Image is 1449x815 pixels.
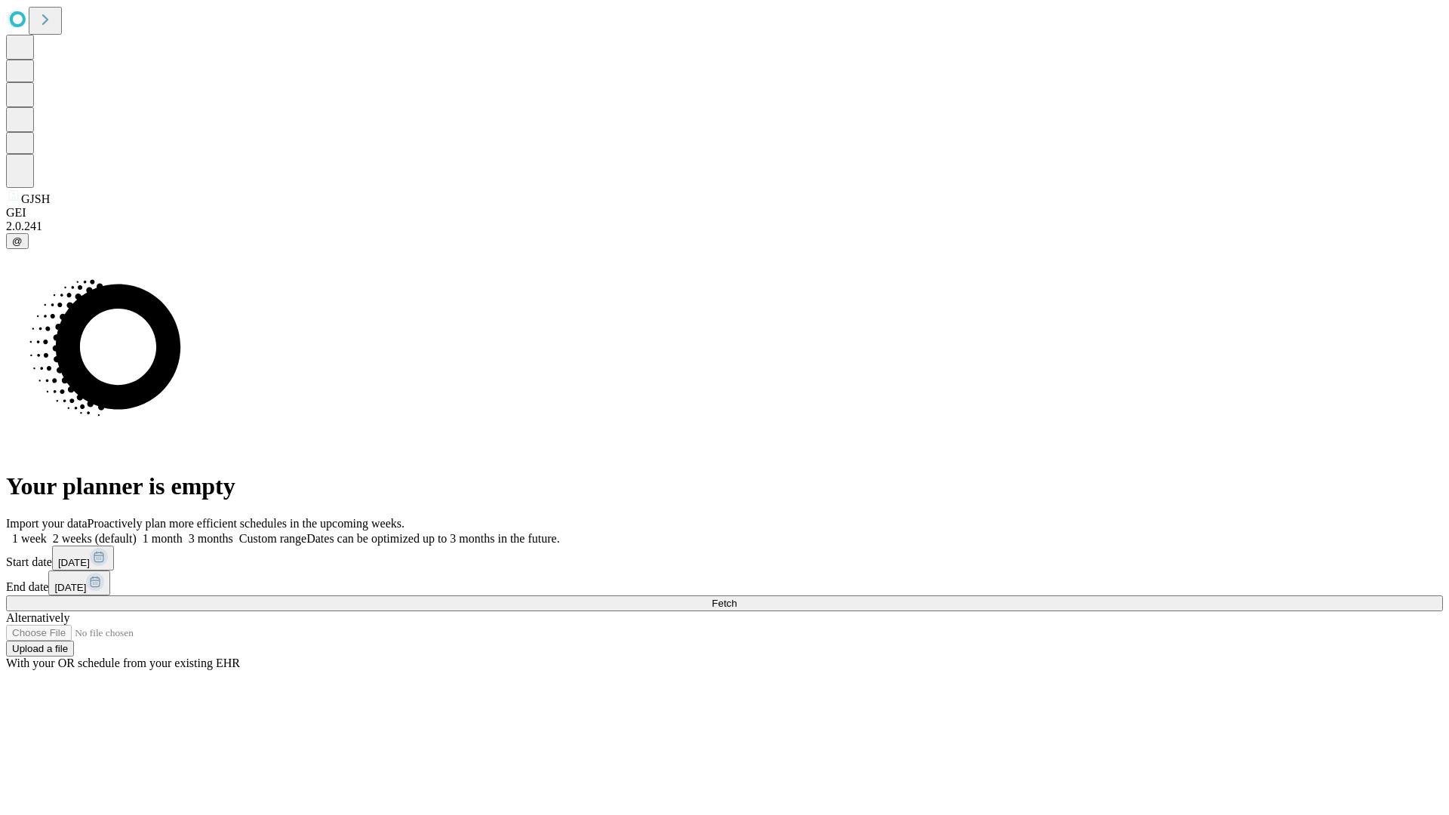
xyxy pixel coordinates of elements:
div: End date [6,570,1443,595]
button: [DATE] [48,570,110,595]
span: With your OR schedule from your existing EHR [6,657,240,669]
div: Start date [6,546,1443,570]
span: 1 month [143,532,183,545]
span: 2 weeks (default) [53,532,137,545]
span: @ [12,235,23,247]
span: Import your data [6,517,88,530]
span: [DATE] [58,557,90,568]
button: [DATE] [52,546,114,570]
button: Fetch [6,595,1443,611]
span: GJSH [21,192,50,205]
span: 1 week [12,532,47,545]
span: Dates can be optimized up to 3 months in the future. [306,532,559,545]
button: Upload a file [6,641,74,657]
span: Custom range [239,532,306,545]
div: 2.0.241 [6,220,1443,233]
span: Alternatively [6,611,69,624]
button: @ [6,233,29,249]
span: [DATE] [54,582,86,593]
span: Proactively plan more efficient schedules in the upcoming weeks. [88,517,405,530]
div: GEI [6,206,1443,220]
span: Fetch [712,598,737,609]
span: 3 months [189,532,233,545]
h1: Your planner is empty [6,472,1443,500]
